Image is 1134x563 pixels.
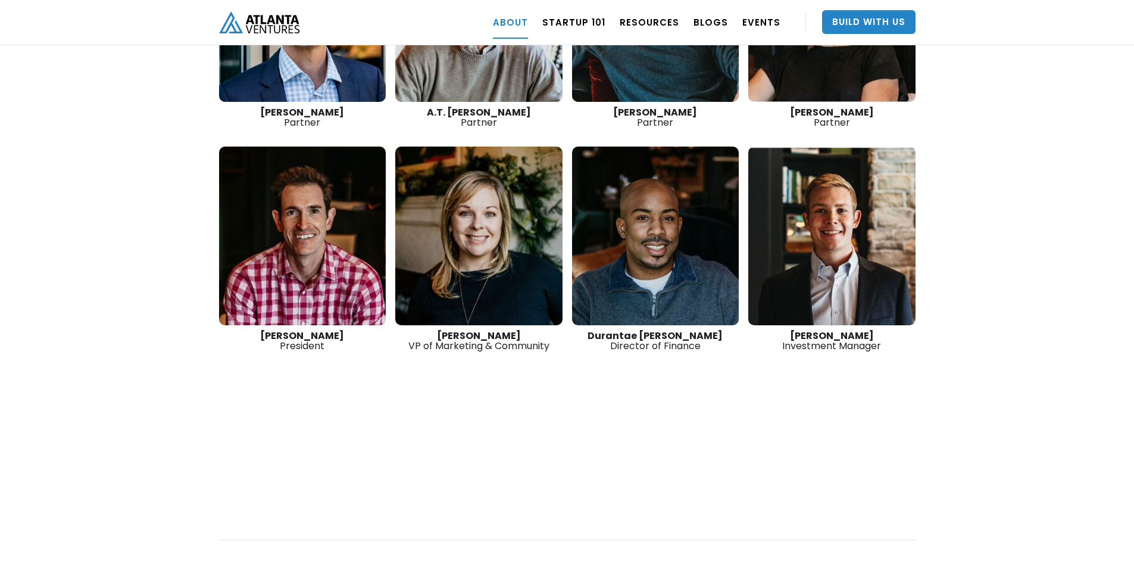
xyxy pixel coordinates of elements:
[748,331,916,351] div: Investment Manager
[260,329,344,343] strong: [PERSON_NAME]
[620,5,679,39] a: RESOURCES
[572,331,739,351] div: Director of Finance
[542,5,605,39] a: Startup 101
[219,331,386,351] div: President
[427,105,531,119] strong: A.T. [PERSON_NAME]
[395,107,563,127] div: Partner
[693,5,728,39] a: BLOGS
[437,329,521,343] strong: [PERSON_NAME]
[748,107,916,127] div: Partner
[822,10,916,34] a: Build With Us
[572,107,739,127] div: Partner
[742,5,780,39] a: EVENTS
[613,105,697,119] strong: [PERSON_NAME]
[260,105,344,119] strong: [PERSON_NAME]
[493,5,528,39] a: ABOUT
[219,107,386,127] div: Partner
[790,329,874,343] strong: [PERSON_NAME]
[395,331,563,351] div: VP of Marketing & Community
[790,105,874,119] strong: [PERSON_NAME]
[588,329,723,343] strong: Durantae [PERSON_NAME]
